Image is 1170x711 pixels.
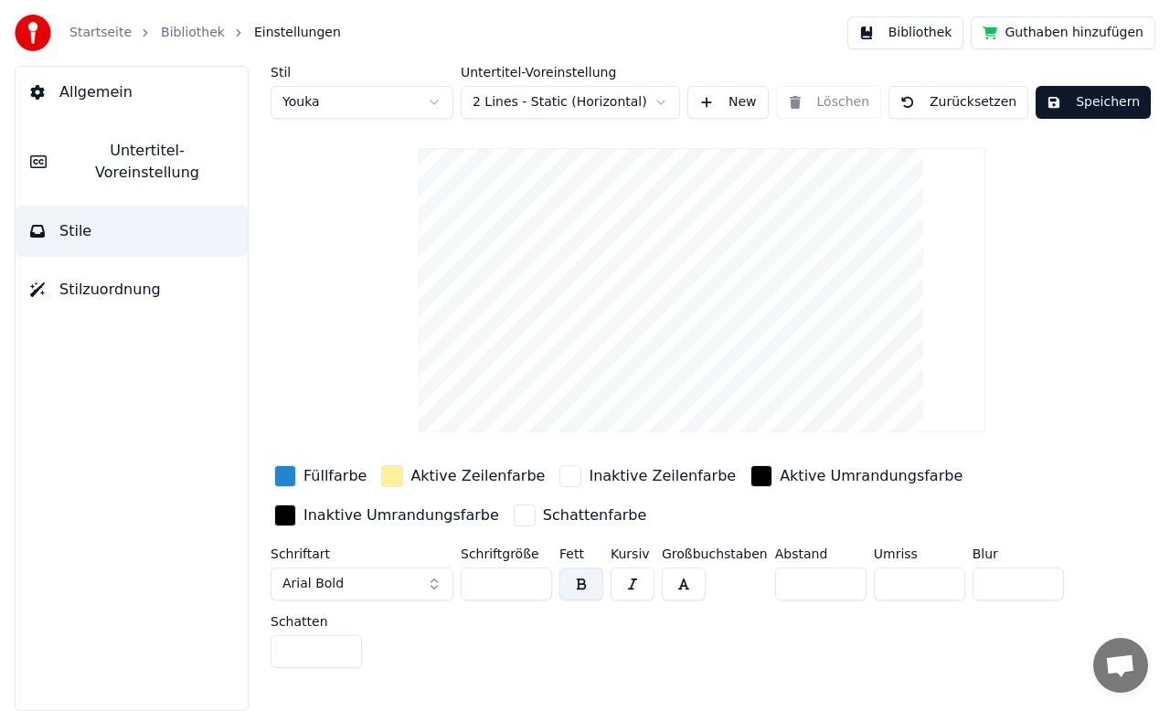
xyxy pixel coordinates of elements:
span: Untertitel-Voreinstellung [61,140,233,184]
span: Stile [59,220,91,242]
button: Füllfarbe [271,462,370,491]
button: Untertitel-Voreinstellung [16,125,248,198]
label: Schriftart [271,547,453,560]
label: Großbuchstaben [662,547,768,560]
button: Inaktive Zeilenfarbe [556,462,739,491]
button: New [687,86,769,119]
nav: breadcrumb [69,24,341,42]
div: Chat öffnen [1093,638,1148,693]
a: Startseite [69,24,132,42]
button: Stile [16,206,248,257]
button: Stilzuordnung [16,264,248,315]
button: Aktive Umrandungsfarbe [747,462,966,491]
label: Blur [973,547,1064,560]
span: Einstellungen [254,24,341,42]
span: Allgemein [59,81,133,103]
label: Schatten [271,615,362,628]
button: Schattenfarbe [510,501,650,530]
button: Inaktive Umrandungsfarbe [271,501,503,530]
label: Untertitel-Voreinstellung [461,66,680,79]
div: Füllfarbe [303,465,367,487]
div: Inaktive Zeilenfarbe [589,465,736,487]
label: Fett [559,547,603,560]
span: Arial Bold [282,575,344,593]
label: Umriss [874,547,965,560]
label: Schriftgröße [461,547,552,560]
div: Aktive Umrandungsfarbe [780,465,963,487]
label: Abstand [775,547,867,560]
div: Aktive Zeilenfarbe [410,465,545,487]
img: youka [15,15,51,51]
button: Guthaben hinzufügen [971,16,1155,49]
label: Stil [271,66,453,79]
a: Bibliothek [161,24,225,42]
div: Schattenfarbe [543,504,646,526]
button: Speichern [1036,86,1151,119]
button: Aktive Zeilenfarbe [378,462,548,491]
button: Zurücksetzen [888,86,1028,119]
button: Allgemein [16,67,248,118]
div: Inaktive Umrandungsfarbe [303,504,499,526]
span: Stilzuordnung [59,279,161,301]
label: Kursiv [611,547,654,560]
button: Bibliothek [847,16,964,49]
